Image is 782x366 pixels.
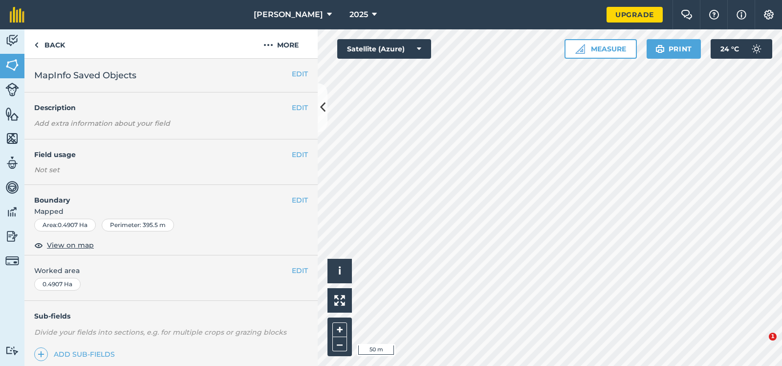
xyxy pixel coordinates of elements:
img: svg+xml;base64,PD94bWwgdmVyc2lvbj0iMS4wIiBlbmNvZGluZz0idXRmLTgiPz4KPCEtLSBHZW5lcmF0b3I6IEFkb2JlIE... [5,33,19,48]
img: svg+xml;base64,PHN2ZyB4bWxucz0iaHR0cDovL3d3dy53My5vcmcvMjAwMC9zdmciIHdpZHRoPSIyMCIgaGVpZ2h0PSIyNC... [263,39,273,51]
img: svg+xml;base64,PHN2ZyB4bWxucz0iaHR0cDovL3d3dy53My5vcmcvMjAwMC9zdmciIHdpZHRoPSI1NiIgaGVpZ2h0PSI2MC... [5,58,19,72]
a: Add sub-fields [34,347,119,361]
span: i [338,265,341,277]
a: Back [24,29,75,58]
button: EDIT [292,195,308,206]
button: 24 °C [711,39,772,59]
button: – [332,337,347,351]
iframe: Intercom live chat [749,333,772,356]
span: 2025 [349,9,368,21]
a: Upgrade [607,7,663,23]
img: Four arrows, one pointing top left, one top right, one bottom right and the last bottom left [334,295,345,306]
span: Mapped [24,206,318,217]
img: svg+xml;base64,PHN2ZyB4bWxucz0iaHR0cDovL3d3dy53My5vcmcvMjAwMC9zdmciIHdpZHRoPSI1NiIgaGVpZ2h0PSI2MC... [5,107,19,121]
button: EDIT [292,149,308,160]
img: svg+xml;base64,PHN2ZyB4bWxucz0iaHR0cDovL3d3dy53My5vcmcvMjAwMC9zdmciIHdpZHRoPSI5IiBoZWlnaHQ9IjI0Ii... [34,39,39,51]
h4: Sub-fields [24,311,318,321]
img: svg+xml;base64,PD94bWwgdmVyc2lvbj0iMS4wIiBlbmNvZGluZz0idXRmLTgiPz4KPCEtLSBHZW5lcmF0b3I6IEFkb2JlIE... [5,346,19,355]
img: svg+xml;base64,PHN2ZyB4bWxucz0iaHR0cDovL3d3dy53My5vcmcvMjAwMC9zdmciIHdpZHRoPSIxNyIgaGVpZ2h0PSIxNy... [737,9,746,21]
img: fieldmargin Logo [10,7,24,23]
h4: Description [34,102,308,113]
img: svg+xml;base64,PD94bWwgdmVyc2lvbj0iMS4wIiBlbmNvZGluZz0idXRmLTgiPz4KPCEtLSBHZW5lcmF0b3I6IEFkb2JlIE... [5,229,19,244]
button: EDIT [292,265,308,276]
img: svg+xml;base64,PD94bWwgdmVyc2lvbj0iMS4wIiBlbmNvZGluZz0idXRmLTgiPz4KPCEtLSBHZW5lcmF0b3I6IEFkb2JlIE... [5,156,19,170]
button: EDIT [292,102,308,113]
button: EDIT [292,69,308,79]
button: More [244,29,318,58]
span: Worked area [34,265,308,276]
button: i [327,259,352,283]
div: 0.4907 Ha [34,278,81,291]
img: Ruler icon [575,44,585,54]
span: View on map [47,240,94,251]
img: svg+xml;base64,PHN2ZyB4bWxucz0iaHR0cDovL3d3dy53My5vcmcvMjAwMC9zdmciIHdpZHRoPSIxOSIgaGVpZ2h0PSIyNC... [655,43,665,55]
button: View on map [34,239,94,251]
img: svg+xml;base64,PHN2ZyB4bWxucz0iaHR0cDovL3d3dy53My5vcmcvMjAwMC9zdmciIHdpZHRoPSI1NiIgaGVpZ2h0PSI2MC... [5,131,19,146]
button: Measure [565,39,637,59]
button: Satellite (Azure) [337,39,431,59]
img: svg+xml;base64,PHN2ZyB4bWxucz0iaHR0cDovL3d3dy53My5vcmcvMjAwMC9zdmciIHdpZHRoPSIxNCIgaGVpZ2h0PSIyNC... [38,348,44,360]
img: A question mark icon [708,10,720,20]
h4: Field usage [34,149,292,160]
div: Area : 0.4907 Ha [34,219,96,231]
button: + [332,322,347,337]
img: svg+xml;base64,PHN2ZyB4bWxucz0iaHR0cDovL3d3dy53My5vcmcvMjAwMC9zdmciIHdpZHRoPSIxOCIgaGVpZ2h0PSIyNC... [34,239,43,251]
div: Not set [34,165,308,175]
span: 24 ° C [720,39,739,59]
span: 1 [769,333,777,341]
img: svg+xml;base64,PD94bWwgdmVyc2lvbj0iMS4wIiBlbmNvZGluZz0idXRmLTgiPz4KPCEtLSBHZW5lcmF0b3I6IEFkb2JlIE... [5,205,19,219]
img: svg+xml;base64,PD94bWwgdmVyc2lvbj0iMS4wIiBlbmNvZGluZz0idXRmLTgiPz4KPCEtLSBHZW5lcmF0b3I6IEFkb2JlIE... [747,39,766,59]
img: Two speech bubbles overlapping with the left bubble in the forefront [681,10,693,20]
img: svg+xml;base64,PD94bWwgdmVyc2lvbj0iMS4wIiBlbmNvZGluZz0idXRmLTgiPz4KPCEtLSBHZW5lcmF0b3I6IEFkb2JlIE... [5,83,19,96]
em: Divide your fields into sections, e.g. for multiple crops or grazing blocks [34,328,286,337]
em: Add extra information about your field [34,119,170,128]
img: svg+xml;base64,PD94bWwgdmVyc2lvbj0iMS4wIiBlbmNvZGluZz0idXRmLTgiPz4KPCEtLSBHZW5lcmF0b3I6IEFkb2JlIE... [5,180,19,195]
div: Perimeter : 395.5 m [102,219,174,231]
h4: Boundary [24,185,292,206]
button: Print [647,39,701,59]
span: MapInfo Saved Objects [34,69,136,82]
img: svg+xml;base64,PD94bWwgdmVyc2lvbj0iMS4wIiBlbmNvZGluZz0idXRmLTgiPz4KPCEtLSBHZW5lcmF0b3I6IEFkb2JlIE... [5,254,19,268]
span: [PERSON_NAME] [254,9,323,21]
img: A cog icon [763,10,775,20]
